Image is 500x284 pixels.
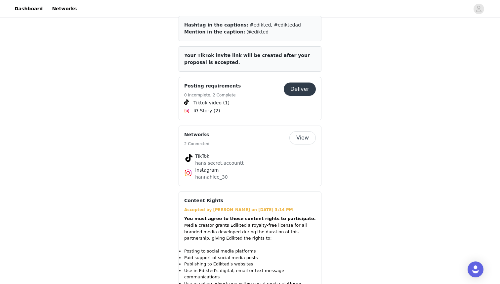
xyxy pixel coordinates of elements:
[284,83,316,96] button: Deliver
[250,22,301,28] span: #edikted, #ediktedad
[476,4,482,14] div: avatar
[468,261,483,277] div: Open Intercom Messenger
[289,131,316,144] button: View
[184,83,241,89] h4: Posting requirements
[195,153,305,160] h4: TikTok
[195,174,305,181] p: hannahlee_30
[179,126,321,186] div: Networks
[195,160,305,167] p: hans.secret.accountt
[179,77,321,120] div: Posting requirements
[184,108,189,114] img: Instagram Icon
[184,255,316,261] li: Paid support of social media posts
[184,216,316,221] strong: You must agree to these content rights to participate.
[184,169,192,177] img: Instagram Icon
[184,261,316,267] li: Publishing to Edikted's websites
[184,248,316,255] li: Posting to social media platforms
[193,99,229,106] span: Tiktok video (1)
[184,207,316,213] div: Accepted by [PERSON_NAME] on [DATE] 3:14 PM
[184,222,316,242] p: Media creator grants Edikted a royalty-free license for all branded media developed during the du...
[48,1,81,16] a: Networks
[184,22,248,28] span: Hashtag in the captions:
[247,29,269,34] span: @edikted
[195,167,305,174] h4: Instagram
[184,53,310,65] span: Your TikTok invite link will be created after your proposal is accepted.
[184,267,316,280] li: Use in Edikted's digital, email or text message communications
[193,107,220,114] span: IG Story (2)
[184,141,209,147] h5: 2 Connected
[184,131,209,138] h4: Networks
[184,92,241,98] h5: 0 Incomplete, 2 Complete
[184,29,245,34] span: Mention in the caption:
[11,1,47,16] a: Dashboard
[184,197,223,204] h4: Content Rights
